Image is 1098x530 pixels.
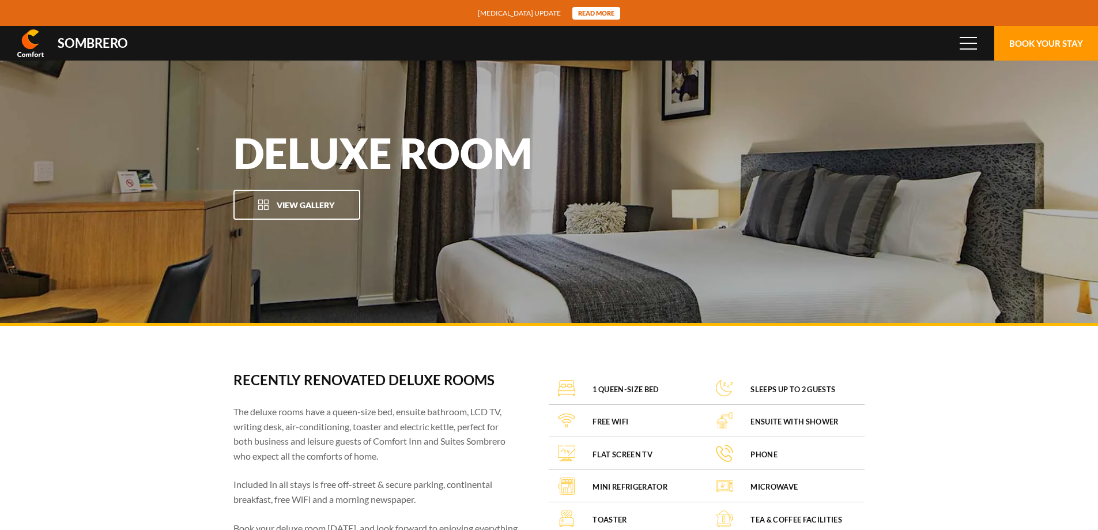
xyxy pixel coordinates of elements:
[593,482,667,492] h4: Mini Refrigerator
[17,29,44,57] img: Comfort Inn & Suites Sombrero
[233,132,550,174] h1: Deluxe Room
[750,482,798,492] h4: Microwave
[960,37,977,50] span: Menu
[558,478,575,495] img: Mini Refrigerator
[558,412,575,429] img: FREE WiFi
[233,404,518,463] p: The deluxe rooms have a queen-size bed, ensuite bathroom, LCD TV, writing desk, air-conditioning,...
[716,379,733,397] img: Sleeps up to 2 guests
[750,515,842,525] h4: Tea & coffee facilities
[558,510,575,527] img: Toaster
[951,26,986,61] button: Menu
[750,385,835,394] h4: Sleeps up to 2 guests
[716,412,733,429] img: Ensuite with shower
[233,190,360,220] button: View Gallery
[233,372,518,388] h3: Recently renovated deluxe rooms
[593,417,628,427] h4: FREE WiFi
[750,450,778,460] h4: Phone
[593,450,652,460] h4: Flat screen TV
[258,199,269,211] img: Open Gallery
[233,477,518,506] p: Included in all stays is free off-street & secure parking, continental breakfast, free WiFi and a...
[750,417,838,427] h4: Ensuite with shower
[994,26,1098,61] button: Book Your Stay
[593,515,627,525] h4: Toaster
[58,37,128,50] div: Sombrero
[716,478,733,495] img: Microwave
[558,379,575,397] img: 1 queen-size bed
[593,385,659,394] h4: 1 queen-size bed
[716,510,733,527] img: Tea & coffee facilities
[277,200,334,210] span: View Gallery
[558,445,575,462] img: Flat screen TV
[716,445,733,462] img: Phone
[478,7,561,18] span: [MEDICAL_DATA] update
